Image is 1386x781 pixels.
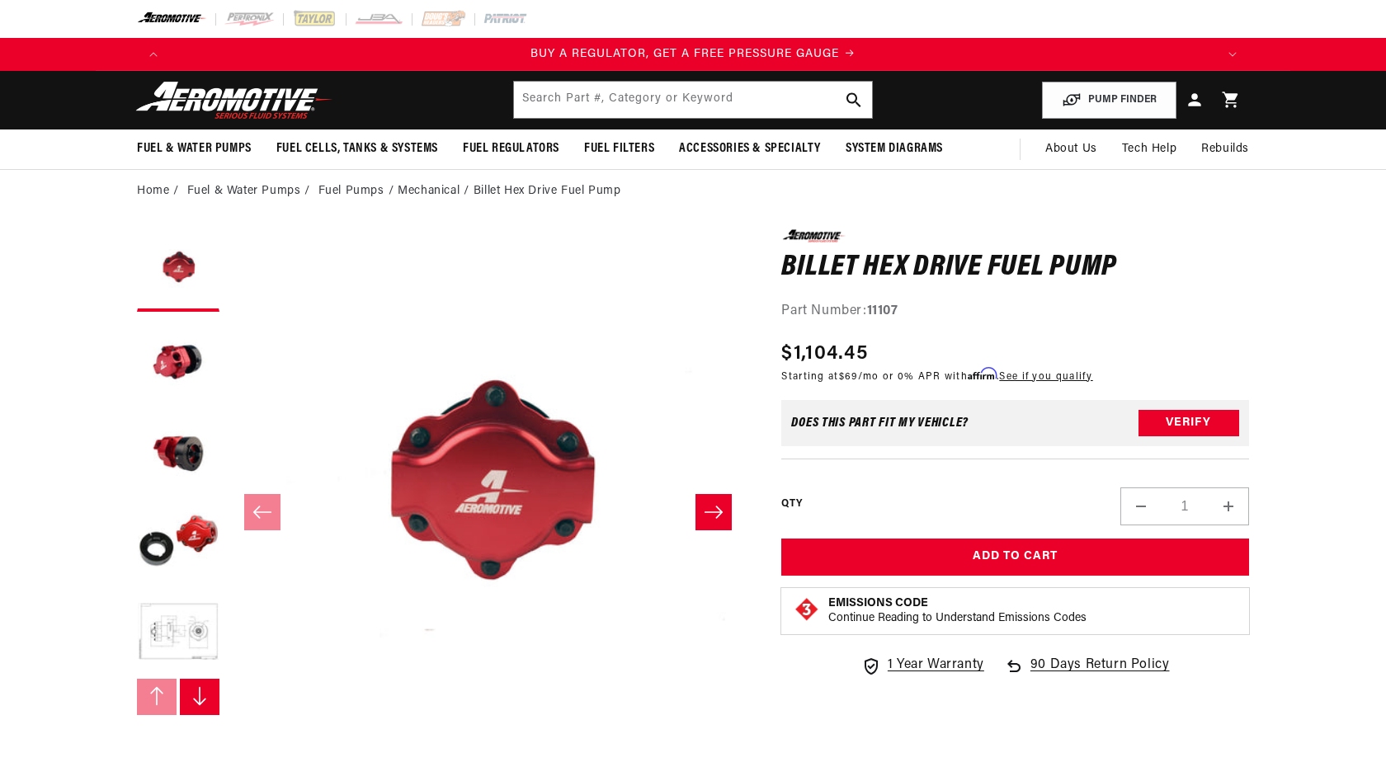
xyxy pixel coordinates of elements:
[667,129,833,168] summary: Accessories & Specialty
[137,182,169,200] a: Home
[791,416,969,430] div: Does This part fit My vehicle?
[1189,129,1261,169] summary: Rebuilds
[137,411,219,493] button: Load image 3 in gallery view
[137,140,252,158] span: Fuel & Water Pumps
[781,369,1092,384] p: Starting at /mo or 0% APR with .
[137,38,170,71] button: Translation missing: en.sections.announcements.previous_announcement
[244,494,280,530] button: Slide left
[794,596,820,623] img: Emissions code
[781,255,1249,281] h1: Billet Hex Drive Fuel Pump
[137,679,177,715] button: Slide left
[828,597,928,609] strong: Emissions Code
[1138,410,1239,436] button: Verify
[836,82,872,118] button: search button
[828,611,1087,626] p: Continue Reading to Understand Emissions Codes
[187,182,301,200] a: Fuel & Water Pumps
[1033,129,1110,169] a: About Us
[137,501,219,584] button: Load image 4 in gallery view
[318,182,384,200] a: Fuel Pumps
[137,182,1249,200] nav: breadcrumbs
[833,129,955,168] summary: System Diagrams
[125,129,264,168] summary: Fuel & Water Pumps
[572,129,667,168] summary: Fuel Filters
[1030,655,1170,693] span: 90 Days Return Policy
[474,182,621,200] li: Billet Hex Drive Fuel Pump
[398,182,474,200] li: Mechanical
[131,81,337,120] img: Aeromotive
[264,129,450,168] summary: Fuel Cells, Tanks & Systems
[1042,82,1176,119] button: PUMP FINDER
[584,140,654,158] span: Fuel Filters
[867,304,898,318] strong: 11107
[839,372,858,382] span: $69
[276,140,438,158] span: Fuel Cells, Tanks & Systems
[137,592,219,675] button: Load image 5 in gallery view
[968,368,997,380] span: Affirm
[1004,655,1170,693] a: 90 Days Return Policy
[180,679,219,715] button: Slide right
[170,45,1216,64] a: BUY A REGULATOR, GET A FREE PRESSURE GAUGE
[846,140,943,158] span: System Diagrams
[999,372,1092,382] a: See if you qualify - Learn more about Affirm Financing (opens in modal)
[96,38,1290,71] slideshow-component: Translation missing: en.sections.announcements.announcement_bar
[679,140,821,158] span: Accessories & Specialty
[781,339,868,369] span: $1,104.45
[1122,140,1176,158] span: Tech Help
[828,596,1087,626] button: Emissions CodeContinue Reading to Understand Emissions Codes
[137,229,219,312] button: Load image 1 in gallery view
[514,82,872,118] input: Search by Part Number, Category or Keyword
[861,655,984,676] a: 1 Year Warranty
[888,655,984,676] span: 1 Year Warranty
[530,48,839,60] span: BUY A REGULATOR, GET A FREE PRESSURE GAUGE
[137,320,219,402] button: Load image 2 in gallery view
[781,301,1249,322] div: Part Number:
[450,129,572,168] summary: Fuel Regulators
[695,494,732,530] button: Slide right
[1110,129,1189,169] summary: Tech Help
[170,45,1216,64] div: 1 of 4
[781,497,802,511] label: QTY
[1201,140,1249,158] span: Rebuilds
[463,140,559,158] span: Fuel Regulators
[1045,143,1097,155] span: About Us
[170,45,1216,64] div: Announcement
[781,539,1249,576] button: Add to Cart
[1216,38,1249,71] button: Translation missing: en.sections.announcements.next_announcement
